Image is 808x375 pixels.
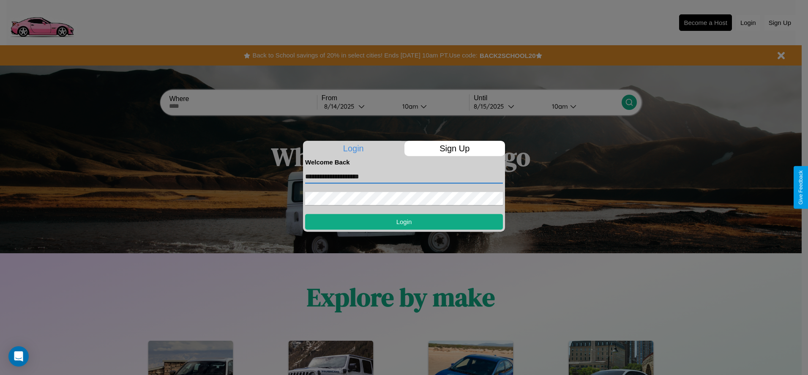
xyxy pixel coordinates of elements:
[798,170,804,205] div: Give Feedback
[305,214,503,230] button: Login
[303,141,404,156] p: Login
[305,159,503,166] h4: Welcome Back
[8,346,29,367] div: Open Intercom Messenger
[404,141,505,156] p: Sign Up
